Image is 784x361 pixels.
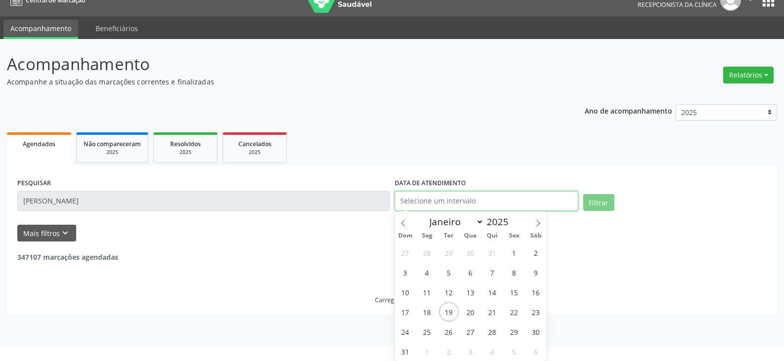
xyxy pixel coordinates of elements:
[461,263,480,282] span: Agosto 6, 2025
[505,263,524,282] span: Agosto 8, 2025
[416,233,438,239] span: Seg
[526,282,546,302] span: Agosto 16, 2025
[483,322,502,341] span: Agosto 28, 2025
[396,342,415,361] span: Agosto 31, 2025
[23,140,55,148] span: Agendados
[417,302,437,321] span: Agosto 18, 2025
[439,342,459,361] span: Setembro 2, 2025
[161,149,210,156] div: 2025
[483,342,502,361] span: Setembro 4, 2025
[238,140,272,148] span: Cancelados
[461,282,480,302] span: Agosto 13, 2025
[417,243,437,262] span: Julho 28, 2025
[230,149,279,156] div: 2025
[17,176,51,191] label: PESQUISAR
[583,194,614,211] button: Filtrar
[526,342,546,361] span: Setembro 6, 2025
[60,228,71,239] i: keyboard_arrow_down
[461,322,480,341] span: Agosto 27, 2025
[505,243,524,262] span: Agosto 1, 2025
[723,67,774,83] button: Relatórios
[439,302,459,321] span: Agosto 19, 2025
[526,243,546,262] span: Agosto 2, 2025
[481,233,503,239] span: Qui
[7,52,546,77] p: Acompanhamento
[417,322,437,341] span: Agosto 25, 2025
[17,252,118,262] strong: 347107 marcações agendadas
[460,233,481,239] span: Qua
[425,215,484,229] select: Month
[395,191,578,211] input: Selecione um intervalo
[526,263,546,282] span: Agosto 9, 2025
[503,233,525,239] span: Sex
[484,215,516,228] input: Year
[7,77,546,87] p: Acompanhe a situação das marcações correntes e finalizadas
[395,176,466,191] label: DATA DE ATENDIMENTO
[526,302,546,321] span: Agosto 23, 2025
[396,322,415,341] span: Agosto 24, 2025
[396,263,415,282] span: Agosto 3, 2025
[525,233,547,239] span: Sáb
[439,263,459,282] span: Agosto 5, 2025
[396,302,415,321] span: Agosto 17, 2025
[483,282,502,302] span: Agosto 14, 2025
[505,322,524,341] span: Agosto 29, 2025
[17,225,76,242] button: Mais filtroskeyboard_arrow_down
[84,140,141,148] span: Não compareceram
[89,20,145,37] a: Beneficiários
[461,342,480,361] span: Setembro 3, 2025
[461,302,480,321] span: Agosto 20, 2025
[483,302,502,321] span: Agosto 21, 2025
[585,104,672,117] p: Ano de acompanhamento
[417,342,437,361] span: Setembro 1, 2025
[439,322,459,341] span: Agosto 26, 2025
[439,282,459,302] span: Agosto 12, 2025
[483,263,502,282] span: Agosto 7, 2025
[526,322,546,341] span: Agosto 30, 2025
[170,140,201,148] span: Resolvidos
[396,243,415,262] span: Julho 27, 2025
[3,20,78,39] a: Acompanhamento
[375,296,409,304] div: Carregando
[17,191,390,211] input: Nome, código do beneficiário ou CPF
[396,282,415,302] span: Agosto 10, 2025
[461,243,480,262] span: Julho 30, 2025
[438,233,460,239] span: Ter
[395,233,416,239] span: Dom
[84,149,141,156] div: 2025
[505,302,524,321] span: Agosto 22, 2025
[505,282,524,302] span: Agosto 15, 2025
[505,342,524,361] span: Setembro 5, 2025
[417,263,437,282] span: Agosto 4, 2025
[417,282,437,302] span: Agosto 11, 2025
[483,243,502,262] span: Julho 31, 2025
[439,243,459,262] span: Julho 29, 2025
[638,0,717,9] span: Recepcionista da clínica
